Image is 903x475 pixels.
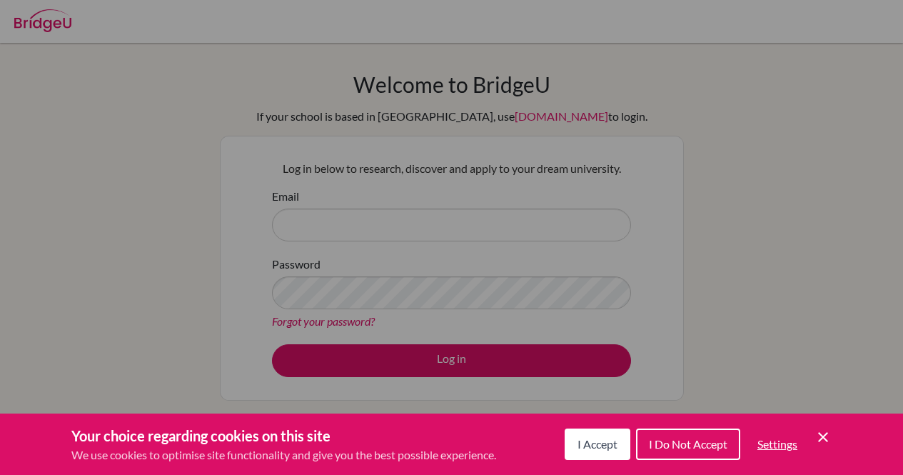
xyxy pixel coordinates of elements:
button: Save and close [814,429,832,446]
span: I Accept [577,437,617,451]
p: We use cookies to optimise site functionality and give you the best possible experience. [71,446,496,464]
button: I Do Not Accept [636,429,740,460]
button: Settings [746,430,809,459]
button: I Accept [565,429,630,460]
span: I Do Not Accept [649,437,727,451]
h3: Your choice regarding cookies on this site [71,425,496,446]
span: Settings [757,437,797,451]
